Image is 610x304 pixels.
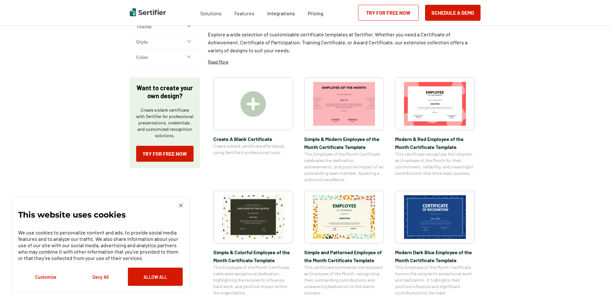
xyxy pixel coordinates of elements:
a: Try for Free Now [358,5,419,21]
span: Pricing [308,10,323,16]
p: This website uses cookies [18,211,126,218]
img: Modern & Red Employee of the Month Certificate Template [404,82,466,126]
span: Simple & Colorful Employee of the Month Certificate Template [213,248,293,264]
img: Simple and Patterned Employee of the Month Certificate Template [313,195,375,239]
span: This Employee of the Month Certificate celebrates exceptional dedication, highlighting the recipi... [213,264,293,296]
a: Modern & Red Employee of the Month Certificate TemplateModern & Red Employee of the Month Certifi... [395,78,475,183]
a: Simple and Patterned Employee of the Month Certificate TemplateSimple and Patterned Employee of t... [304,191,384,296]
p: Read More [208,59,228,65]
span: Simple and Patterned Employee of the Month Certificate Template [304,248,384,264]
img: Modern Dark Blue Employee of the Month Certificate Template [404,195,466,239]
span: Features [234,9,254,17]
span: This Employee of the Month Certificate honors the recipient’s exceptional work and dedication. It... [395,264,475,296]
img: Simple & Modern Employee of the Month Certificate Template [313,82,375,126]
img: Simple & Colorful Employee of the Month Certificate Template [222,195,284,239]
span: Integrations [267,10,295,16]
img: Sertifier | Digital Credentialing Platform [130,8,166,16]
img: Create A Blank Certificate [240,91,266,117]
iframe: Chat Widget [578,273,610,304]
span: Create A Blank Certificate [213,135,293,143]
span: Create a blank certificate effortlessly using Sertifier’s professional tools. [213,143,293,156]
p: We use cookies to personalize content and ads, to provide social media features and to analyze ou... [18,229,183,261]
button: Color [130,49,200,65]
span: This certificate recognizes the recipient as Employee of the Month for their commitment, reliabil... [395,151,475,176]
a: Try for Free Now [136,146,194,162]
span: This Employee of the Month Certificate celebrates the dedication, achievements, and positive impa... [304,151,384,183]
span: This certificate commends the recipient as Employee of the Month, recognizing their outstanding c... [304,264,384,296]
button: Theme [130,19,200,34]
a: Pricing [308,9,323,17]
button: Schedule a Demo [425,5,481,21]
span: Solutions [200,9,222,17]
span: Modern Dark Blue Employee of the Month Certificate Template [395,248,475,264]
p: Explore a wide selection of customizable certificate templates at Sertifier. Whether you need a C... [208,30,481,54]
img: Cookie Popup Close [179,204,183,207]
span: Modern & Red Employee of the Month Certificate Template [395,135,475,151]
p: Want to create your own design? [136,84,194,100]
a: Modern Dark Blue Employee of the Month Certificate TemplateModern Dark Blue Employee of the Month... [395,191,475,296]
a: Simple & Modern Employee of the Month Certificate TemplateSimple & Modern Employee of the Month C... [304,78,384,183]
a: Simple & Colorful Employee of the Month Certificate TemplateSimple & Colorful Employee of the Mon... [213,191,293,296]
button: Style [130,34,200,49]
button: Allow All [128,268,183,286]
button: Customize [18,268,73,286]
span: Simple & Modern Employee of the Month Certificate Template [304,135,384,151]
p: Create a blank certificate with Sertifier for professional presentations, credentials, and custom... [136,107,194,139]
a: Integrations [267,9,295,17]
button: Deny All [73,268,128,286]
